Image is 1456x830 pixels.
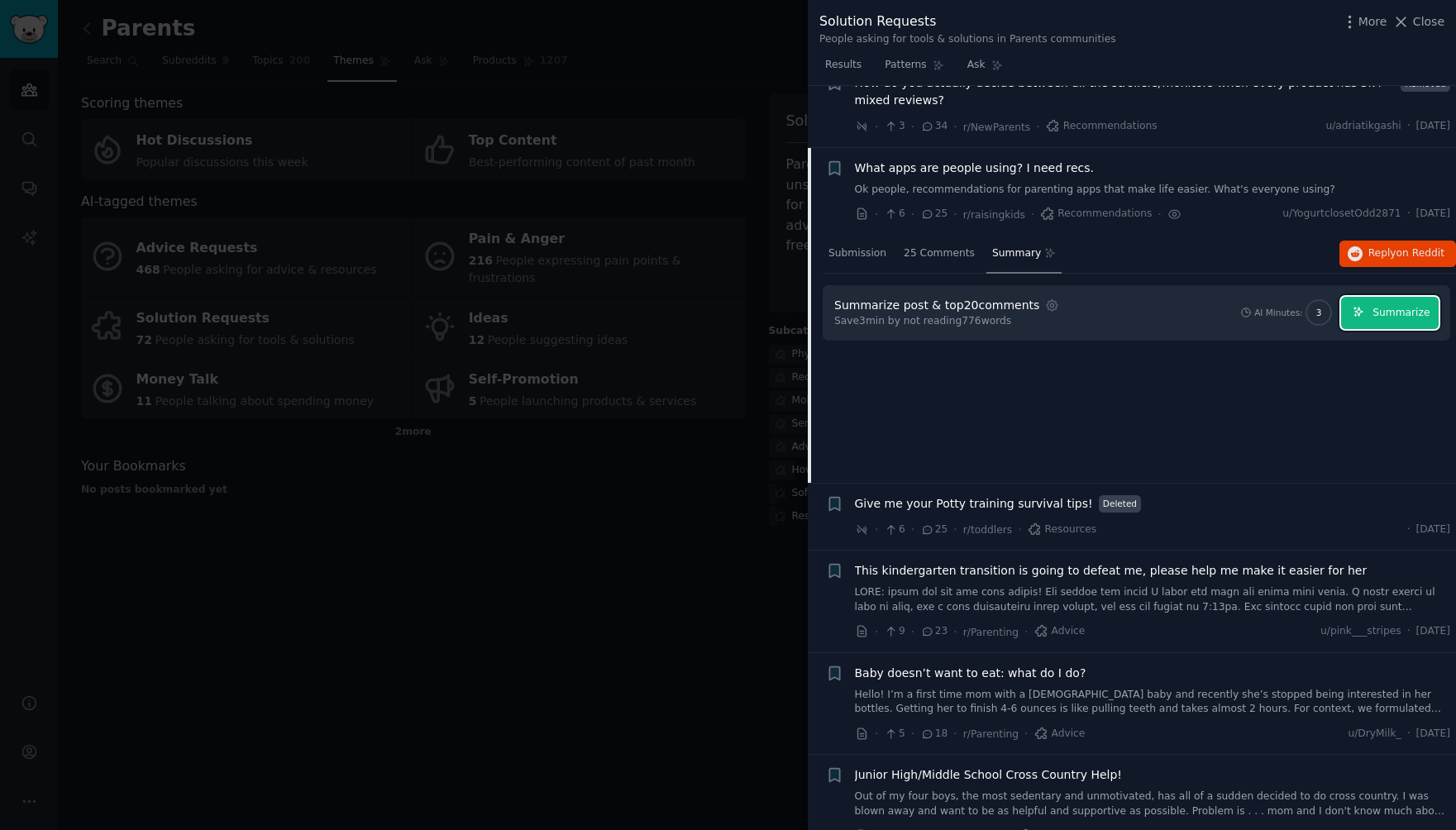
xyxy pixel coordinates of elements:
[962,52,1009,86] a: Ask
[911,206,914,223] span: ·
[1407,119,1411,134] span: ·
[953,521,957,538] span: ·
[1407,727,1411,742] span: ·
[1320,624,1401,639] span: u/pink___stripes
[963,122,1030,133] span: r/NewParents
[1028,522,1097,537] span: Resources
[1407,207,1411,222] span: ·
[855,74,1396,109] a: How do you actually decide between all the strollers/monitors when every product has 5k+ mixed re...
[884,207,905,222] span: 6
[1040,207,1152,222] span: Recommendations
[920,119,948,134] span: 34
[828,246,886,261] span: Submission
[1416,522,1450,537] span: [DATE]
[1325,119,1401,134] span: u/adriatikgashi
[911,118,914,136] span: ·
[875,725,878,742] span: ·
[855,585,1451,614] a: LORE: ipsum dol sit ame cons adipis! Eli seddoe tem incid U labor etd magn ali enima mini venia. ...
[1416,207,1450,222] span: [DATE]
[1031,206,1034,223] span: ·
[963,728,1019,740] span: r/Parenting
[834,314,1062,329] span: Save 3 min by not reading 776 words
[967,58,986,73] span: Ask
[819,32,1116,47] div: People asking for tools & solutions in Parents communities
[1024,623,1028,641] span: ·
[1407,624,1411,639] span: ·
[825,58,862,73] span: Results
[953,725,957,742] span: ·
[911,623,914,641] span: ·
[1407,522,1411,537] span: ·
[953,118,957,136] span: ·
[875,521,878,538] span: ·
[1282,207,1401,222] span: u/YogurtclosetOdd2871
[855,789,1451,818] a: Out of my four boys, the most sedentary and unmotivated, has all of a sudden decided to do cross ...
[920,522,948,537] span: 25
[904,246,975,261] span: 25 Comments
[1036,118,1039,136] span: ·
[1046,119,1158,134] span: Recommendations
[1396,247,1444,259] span: on Reddit
[953,206,957,223] span: ·
[1339,241,1456,267] button: Replyon Reddit
[1034,727,1086,742] span: Advice
[1254,307,1303,318] div: AI Minutes:
[1024,725,1028,742] span: ·
[884,522,905,537] span: 6
[879,52,949,86] a: Patterns
[855,688,1451,717] a: Hello! I’m a first time mom with a [DEMOGRAPHIC_DATA] baby and recently she’s stopped being inter...
[1018,521,1021,538] span: ·
[1158,206,1161,223] span: ·
[875,206,878,223] span: ·
[920,624,948,639] span: 23
[855,160,1095,177] a: What apps are people using? I need recs.
[963,524,1012,536] span: r/toddlers
[953,623,957,641] span: ·
[920,727,948,742] span: 18
[1368,246,1444,261] span: Reply
[1416,624,1450,639] span: [DATE]
[855,495,1093,513] a: Give me your Potty training survival tips!
[855,665,1086,682] a: Baby doesn’t want to eat: what do I do?
[1416,119,1450,134] span: [DATE]
[875,623,878,641] span: ·
[875,118,878,136] span: ·
[1316,307,1322,318] span: 3
[1372,306,1430,321] span: Summarize
[1341,13,1387,31] button: More
[834,297,1039,314] div: Summarize post & top 20 comments
[855,562,1368,580] a: This kindergarten transition is going to defeat me, please help me make it easier for her
[1392,13,1444,31] button: Close
[884,624,905,639] span: 9
[855,183,1451,198] a: Ok people, recommendations for parenting apps that make life easier. What's everyone using?
[911,725,914,742] span: ·
[1413,13,1444,31] span: Close
[819,52,867,86] a: Results
[992,246,1041,261] span: Summary
[884,119,905,134] span: 3
[963,209,1025,221] span: r/raisingkids
[1099,495,1142,513] span: Deleted
[885,58,926,73] span: Patterns
[1416,727,1450,742] span: [DATE]
[1358,13,1387,31] span: More
[911,521,914,538] span: ·
[920,207,948,222] span: 25
[963,627,1019,638] span: r/Parenting
[1341,297,1439,329] button: Summarize
[819,12,1116,32] div: Solution Requests
[884,727,905,742] span: 5
[855,766,1122,784] a: Junior High/Middle School Cross Country Help!
[1034,624,1086,639] span: Advice
[1348,727,1401,742] span: u/DryMilk_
